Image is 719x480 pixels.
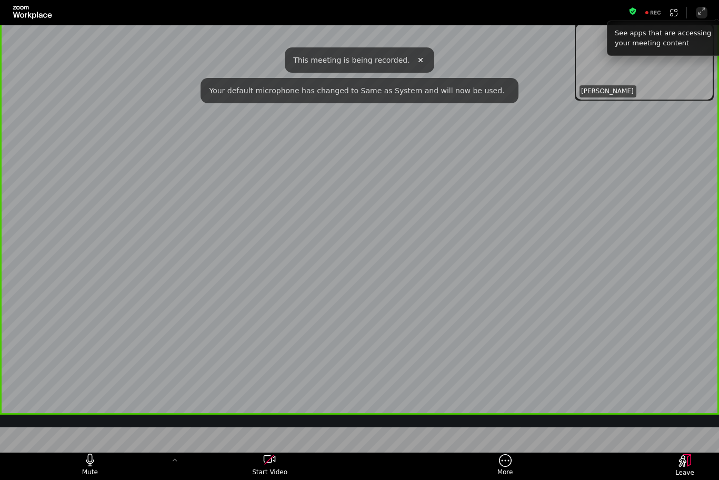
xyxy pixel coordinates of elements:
[66,454,114,479] button: mute my microphone
[484,454,526,479] button: More meeting control
[581,87,634,96] span: [PERSON_NAME]
[497,468,513,476] span: More
[416,56,425,64] i: close
[664,454,706,479] button: Leave
[668,7,680,18] button: Apps Accessing Content in This Meeting
[169,454,180,467] button: More audio controls
[696,7,707,18] button: Enter Full Screen
[252,468,287,476] span: Start Video
[293,55,410,65] span: This meeting is being recorded.
[246,454,293,479] button: start my video
[209,85,504,96] span: Your default microphone has changed to Same as System and will now be used.
[82,468,98,476] span: Mute
[628,7,637,18] button: Meeting information
[675,468,694,477] span: Leave
[641,7,666,18] div: Recording to cloud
